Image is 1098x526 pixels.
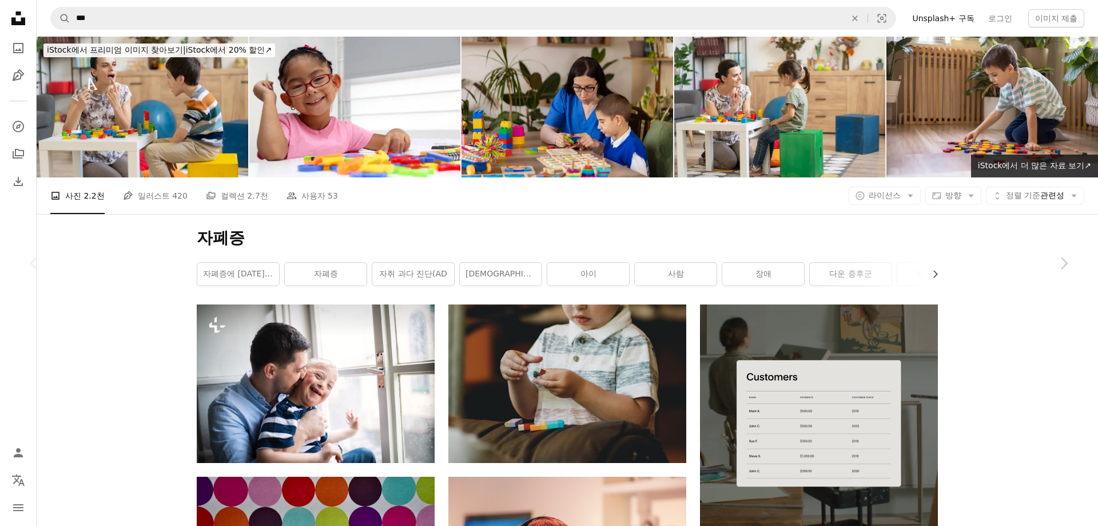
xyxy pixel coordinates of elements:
span: 정렬 기준 [1006,191,1040,200]
button: 방향 [925,187,981,205]
img: 간호사는 자폐증이 있는 아이를 돕습니다. [462,37,673,177]
a: 다운 증후군 [810,263,892,286]
span: 420 [172,189,188,202]
a: 행복한 다운 증후군 아들을 가진 성숙한 아버지는 집에서 실내에서 뺨에 키스합니다. [197,378,435,389]
span: iStock에서 더 많은 자료 보기 ↗ [978,161,1091,170]
img: 블록 장난감을 들고 있는 소년 [448,304,686,463]
img: 어린 소년과 함께 수화를 사용하는 교사 [37,37,248,177]
img: 행복한 다운 증후군 아들을 가진 성숙한 아버지는 집에서 실내에서 뺨에 키스합니다. [197,304,435,463]
a: iStock에서 프리미엄 이미지 찾아보기|iStock에서 20% 할인↗ [37,37,282,64]
button: Unsplash 검색 [51,7,70,29]
a: 장애 [722,263,804,286]
div: iStock에서 20% 할인 ↗ [43,43,275,57]
a: 블록 장난감을 들고 있는 소년 [448,378,686,389]
a: 로그인 / 가입 [7,441,30,464]
h1: 자폐증 [197,228,938,248]
a: 자폐증에 [DATE] 인식 제고 [197,263,279,286]
span: 라이선스 [869,191,901,200]
a: 일러스트 420 [123,177,188,214]
span: 53 [328,189,338,202]
button: 목록을 오른쪽으로 스크롤 [925,263,938,286]
img: 여자, 응원, 블록을 가지고 노는 아이, [674,37,886,177]
button: 시각적 검색 [868,7,896,29]
img: 유럽의 한 소년이 나무로 된 기하학적 도형으로 원형 만다라 패턴을 그려냅니다. [886,37,1098,177]
a: 일러스트 [7,64,30,87]
a: Unsplash+ 구독 [905,9,981,27]
a: 자취 과다 진단(AD [372,263,454,286]
a: 아이 [547,263,629,286]
a: 자폐증 [285,263,367,286]
a: 사진 [7,37,30,60]
a: 다음 [1029,208,1098,318]
a: 자폐증 퍼즐 [897,263,979,286]
span: 2.7천 [247,189,268,202]
span: 방향 [945,191,961,200]
a: iStock에서 더 많은 자료 보기↗ [971,155,1098,177]
img: 자폐 스펙트럼 장애를 가진 4세 갈색 머리 라틴계 소녀는 아스퍼거, 레트, 헬러와 마찬가지로 책상에서 그림을 그리거나 반사회적인 색으로 논다. [249,37,461,177]
a: 탐색 [7,115,30,138]
button: 정렬 기준관련성 [986,187,1084,205]
a: [DEMOGRAPHIC_DATA]다양성 [460,263,542,286]
span: 관련성 [1006,190,1064,201]
a: 컬렉션 [7,143,30,165]
button: 메뉴 [7,496,30,519]
a: 다운로드 내역 [7,170,30,193]
span: iStock에서 프리미엄 이미지 찾아보기 | [47,45,186,54]
button: 언어 [7,469,30,492]
a: 컬렉션 2.7천 [206,177,268,214]
button: 라이선스 [849,187,921,205]
a: 로그인 [981,9,1019,27]
button: 이미지 제출 [1028,9,1084,27]
a: 사람 [635,263,717,286]
form: 사이트 전체에서 이미지 찾기 [50,7,896,30]
a: 사용자 53 [287,177,338,214]
button: 삭제 [842,7,868,29]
